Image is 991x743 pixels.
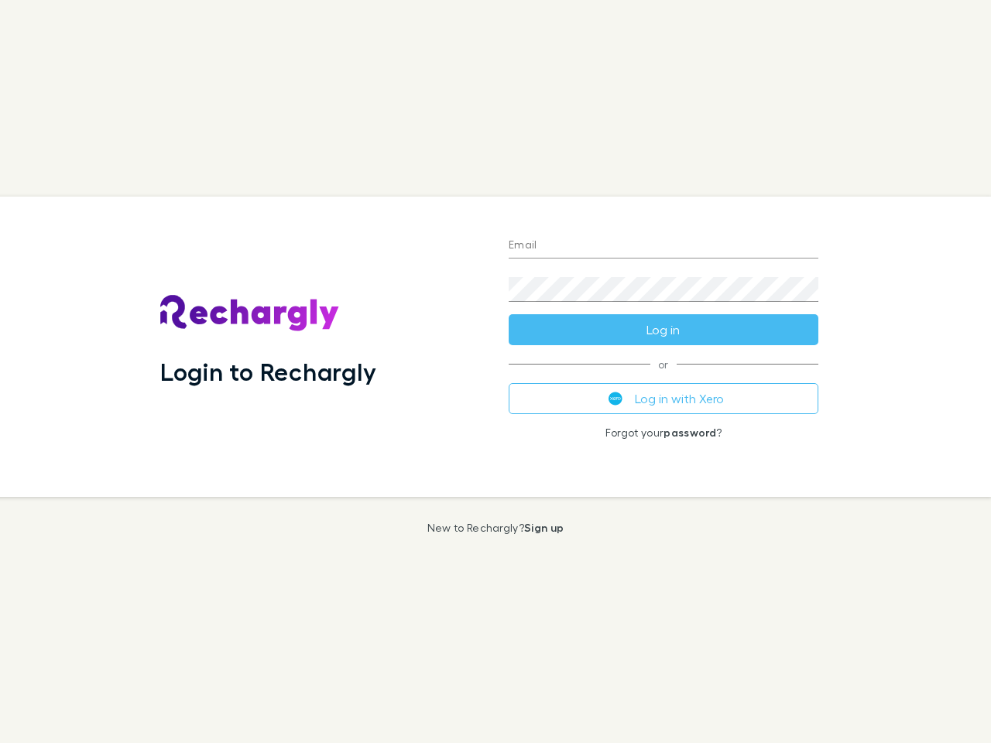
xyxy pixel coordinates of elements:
img: Rechargly's Logo [160,295,340,332]
img: Xero's logo [609,392,622,406]
a: Sign up [524,521,564,534]
span: or [509,364,818,365]
p: New to Rechargly? [427,522,564,534]
button: Log in with Xero [509,383,818,414]
h1: Login to Rechargly [160,357,376,386]
p: Forgot your ? [509,426,818,439]
button: Log in [509,314,818,345]
a: password [664,426,716,439]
